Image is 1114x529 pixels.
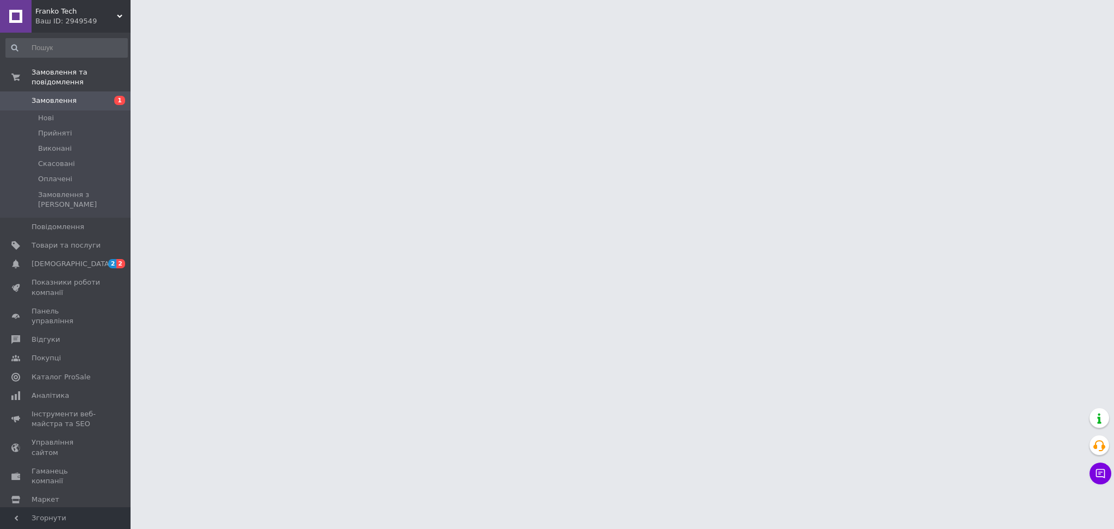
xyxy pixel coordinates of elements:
button: Чат з покупцем [1090,463,1111,484]
span: Повідомлення [32,222,84,232]
span: 1 [114,96,125,105]
span: 2 [108,259,117,268]
span: Товари та послуги [32,241,101,250]
span: Замовлення [32,96,77,106]
span: Показники роботи компанії [32,278,101,297]
span: Оплачені [38,174,72,184]
span: Прийняті [38,128,72,138]
span: Покупці [32,353,61,363]
span: Аналітика [32,391,69,401]
span: Панель управління [32,306,101,326]
span: Каталог ProSale [32,372,90,382]
div: Ваш ID: 2949549 [35,16,131,26]
span: Скасовані [38,159,75,169]
span: Виконані [38,144,72,153]
span: Відгуки [32,335,60,345]
span: [DEMOGRAPHIC_DATA] [32,259,112,269]
input: Пошук [5,38,128,58]
span: 2 [116,259,125,268]
span: Управління сайтом [32,438,101,457]
span: Гаманець компанії [32,466,101,486]
span: Інструменти веб-майстра та SEO [32,409,101,429]
span: Нові [38,113,54,123]
span: Franko Tech [35,7,117,16]
span: Замовлення та повідомлення [32,67,131,87]
span: Маркет [32,495,59,505]
span: Замовлення з [PERSON_NAME] [38,190,127,210]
